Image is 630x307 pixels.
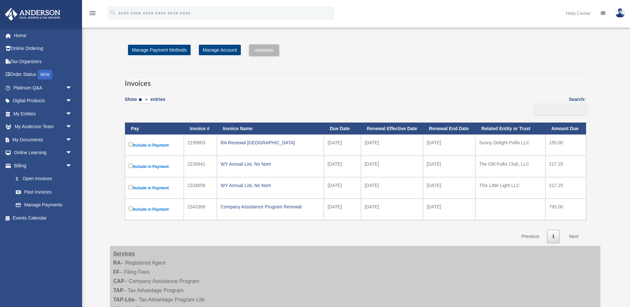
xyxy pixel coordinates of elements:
div: NEW [38,70,52,80]
label: Include in Payment [129,162,180,171]
span: arrow_drop_down [66,146,79,160]
td: [DATE] [423,177,475,199]
strong: Services [113,251,135,256]
th: Due Date: activate to sort column ascending [324,123,361,135]
th: Invoice #: activate to sort column ascending [184,123,217,135]
td: [DATE] [361,199,423,220]
td: [DATE] [324,199,361,220]
span: arrow_drop_down [66,107,79,121]
a: Manage Account [199,45,241,55]
th: Related Entity or Trust: activate to sort column ascending [475,123,545,135]
td: [DATE] [324,177,361,199]
input: Search: [533,103,588,116]
input: Include in Payment [129,206,133,211]
a: Manage Payment Methods [128,45,191,55]
strong: TAP-Lite [113,297,135,302]
a: Platinum Q&Aarrow_drop_down [5,81,82,94]
a: Tax Organizers [5,55,82,68]
a: Home [5,29,82,42]
label: Show entries [125,95,165,110]
a: 1 [547,230,559,243]
label: Search: [531,95,586,116]
a: Events Calendar [5,211,82,224]
td: 217.25 [545,177,586,199]
strong: FF [113,269,120,275]
th: Renewal Effective Date: activate to sort column ascending [361,123,423,135]
td: 155.00 [545,134,586,156]
td: 2235841 [184,156,217,177]
td: [DATE] [361,134,423,156]
a: My Documentsarrow_drop_down [5,133,82,146]
th: Pay: activate to sort column descending [125,123,184,135]
select: Showentries [137,96,150,104]
td: 2334656 [184,177,217,199]
a: Next [564,230,583,243]
a: Billingarrow_drop_down [5,159,79,172]
a: $Open Invoices [9,172,75,186]
label: Include in Payment [129,184,180,192]
i: menu [89,9,96,17]
a: Digital Productsarrow_drop_down [5,94,82,107]
div: WY Annual List, No Nom [220,181,320,190]
label: Include in Payment [129,141,180,149]
input: Include in Payment [129,164,133,168]
strong: RA [113,260,121,266]
th: Renewal End Date: activate to sort column ascending [423,123,475,135]
a: My Anderson Teamarrow_drop_down [5,120,82,133]
input: Include in Payment [129,185,133,189]
td: Sunny Delight Pville LLC [475,134,545,156]
label: Include in Payment [129,205,180,213]
a: Order StatusNEW [5,68,82,82]
td: 217.25 [545,156,586,177]
td: 795.00 [545,199,586,220]
td: [DATE] [423,156,475,177]
span: arrow_drop_down [66,159,79,173]
a: Previous [516,230,544,243]
span: arrow_drop_down [66,94,79,108]
div: WY Annual List, No Nom [220,159,320,169]
div: Company Assistance Program Renewal [220,202,320,211]
i: search [110,9,117,16]
span: $ [19,175,23,183]
div: RA Renewal [GEOGRAPHIC_DATA] [220,138,320,147]
a: menu [89,12,96,17]
td: [DATE] [324,134,361,156]
h3: Invoices [125,72,586,88]
a: Online Ordering [5,42,82,55]
a: Manage Payments [9,199,79,212]
img: Anderson Advisors Platinum Portal [3,8,62,21]
td: [DATE] [423,134,475,156]
strong: CAP [113,278,124,284]
td: 2343369 [184,199,217,220]
span: arrow_drop_down [66,81,79,95]
span: arrow_drop_down [66,120,79,134]
td: [DATE] [361,177,423,199]
td: The Old Folks Club, LLC [475,156,545,177]
strong: TAP [113,288,123,293]
td: [DATE] [423,199,475,220]
td: [DATE] [361,156,423,177]
td: 2199903 [184,134,217,156]
input: Include in Payment [129,142,133,147]
a: Past Invoices [9,185,79,199]
td: [DATE] [324,156,361,177]
img: User Pic [615,8,625,18]
a: Online Learningarrow_drop_down [5,146,82,159]
a: My Entitiesarrow_drop_down [5,107,82,120]
th: Amount Due: activate to sort column ascending [545,123,586,135]
td: This Little Light LLC [475,177,545,199]
th: Invoice Name: activate to sort column ascending [217,123,324,135]
span: arrow_drop_down [66,133,79,147]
